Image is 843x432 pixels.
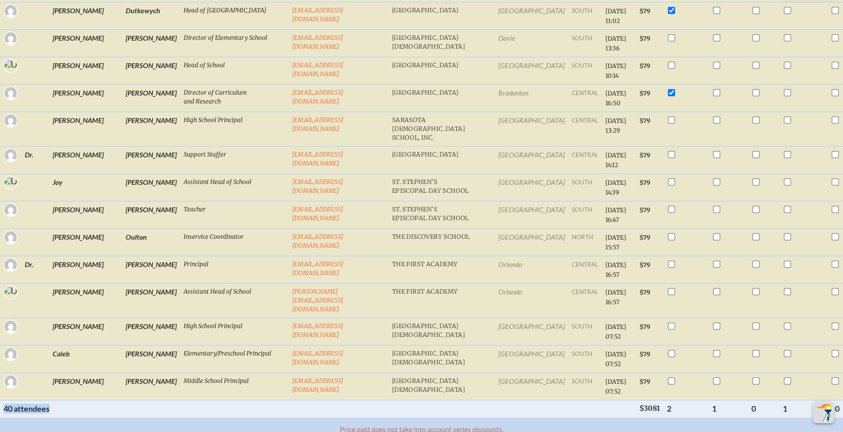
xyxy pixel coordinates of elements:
[4,204,17,216] img: Gravatar
[122,112,180,146] td: [PERSON_NAME]
[180,84,289,112] td: Director of Curriculum and Research
[292,116,343,133] a: [EMAIL_ADDRESS][DOMAIN_NAME]
[568,112,602,146] td: central
[25,150,34,159] span: Dr.
[663,400,708,417] th: 2
[180,174,289,201] td: Assistant Head of School
[122,30,180,57] td: [PERSON_NAME]
[389,345,495,373] td: [GEOGRAPHIC_DATA][DEMOGRAPHIC_DATA]
[568,229,602,256] td: north
[389,30,495,57] td: [GEOGRAPHIC_DATA][DEMOGRAPHIC_DATA]
[292,288,343,313] a: [PERSON_NAME][EMAIL_ADDRESS][DOMAIN_NAME]
[495,2,568,30] td: [GEOGRAPHIC_DATA]
[49,2,122,30] td: [PERSON_NAME]
[389,373,495,400] td: [GEOGRAPHIC_DATA][DEMOGRAPHIC_DATA]
[49,112,122,146] td: [PERSON_NAME]
[605,117,626,134] span: [DATE] 13:29
[292,322,343,339] a: [EMAIL_ADDRESS][DOMAIN_NAME]
[292,7,343,23] a: [EMAIL_ADDRESS][DOMAIN_NAME]
[122,283,180,318] td: [PERSON_NAME]
[605,234,626,251] span: [DATE] 15:57
[389,112,495,146] td: Sarasota [DEMOGRAPHIC_DATA] School, Inc.
[389,201,495,229] td: St. Stephen’s Episcopal Day School
[568,146,602,174] td: central
[568,201,602,229] td: south
[49,84,122,112] td: [PERSON_NAME]
[389,256,495,283] td: The First Academy
[49,57,122,84] td: [PERSON_NAME]
[813,400,843,417] th: 0
[49,318,122,345] td: [PERSON_NAME]
[568,318,602,345] td: south
[568,174,602,201] td: south
[639,117,650,125] span: $79
[605,62,626,80] span: [DATE] 10:14
[180,201,289,229] td: Teacher
[180,2,289,30] td: Head of [GEOGRAPHIC_DATA]
[639,351,650,358] span: $79
[389,229,495,256] td: The Discovery School
[49,373,122,400] td: [PERSON_NAME]
[639,179,650,187] span: $79
[49,30,122,57] td: [PERSON_NAME]
[605,261,626,279] span: [DATE] 16:57
[605,323,626,340] span: [DATE] 07:52
[49,345,122,373] td: Caleb
[605,179,626,196] span: [DATE] 14:39
[292,350,343,366] a: [EMAIL_ADDRESS][DOMAIN_NAME]
[180,283,289,318] td: Assistant Head of School
[4,87,17,99] img: Gravatar
[4,149,17,161] img: Gravatar
[180,57,289,84] td: Head of School
[636,400,663,417] th: $3081
[639,206,650,214] span: $79
[292,206,343,222] a: [EMAIL_ADDRESS][DOMAIN_NAME]
[389,84,495,112] td: [GEOGRAPHIC_DATA]
[639,261,650,269] span: $79
[4,259,17,271] img: Gravatar
[180,373,289,400] td: Middle School Principal
[292,233,343,249] a: [EMAIL_ADDRESS][DOMAIN_NAME]
[389,174,495,201] td: St. Stephen’s Episcopal Day School
[639,289,650,296] span: $79
[4,5,17,17] img: Gravatar
[180,112,289,146] td: High School Principal
[122,146,180,174] td: [PERSON_NAME]
[639,152,650,159] span: $79
[122,174,180,201] td: [PERSON_NAME]
[122,84,180,112] td: [PERSON_NAME]
[292,178,343,195] a: [EMAIL_ADDRESS][DOMAIN_NAME]
[389,318,495,345] td: [GEOGRAPHIC_DATA][DEMOGRAPHIC_DATA]
[639,8,650,15] span: $79
[568,345,602,373] td: south
[122,256,180,283] td: [PERSON_NAME]
[49,256,122,283] td: [PERSON_NAME]
[605,152,626,169] span: [DATE] 14:12
[495,30,568,57] td: Davie
[639,90,650,97] span: $79
[49,174,122,201] td: Joy
[779,400,813,417] th: 1
[122,201,180,229] td: [PERSON_NAME]
[708,400,748,417] th: 1
[568,84,602,112] td: central
[122,345,180,373] td: [PERSON_NAME]
[815,404,832,421] img: To the top
[639,62,650,70] span: $79
[292,377,343,394] a: [EMAIL_ADDRESS][DOMAIN_NAME]
[495,201,568,229] td: [GEOGRAPHIC_DATA]
[495,318,568,345] td: [GEOGRAPHIC_DATA]
[568,57,602,84] td: south
[605,35,626,52] span: [DATE] 13:36
[495,84,568,112] td: Bradenton
[389,283,495,318] td: The First Academy
[639,323,650,331] span: $79
[292,34,343,50] a: [EMAIL_ADDRESS][DOMAIN_NAME]
[4,231,17,244] img: Gravatar
[292,61,343,78] a: [EMAIL_ADDRESS][DOMAIN_NAME]
[4,321,17,333] img: Gravatar
[49,283,122,318] td: [PERSON_NAME]
[4,348,17,360] img: Gravatar
[639,234,650,241] span: $79
[292,89,343,105] a: [EMAIL_ADDRESS][DOMAIN_NAME]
